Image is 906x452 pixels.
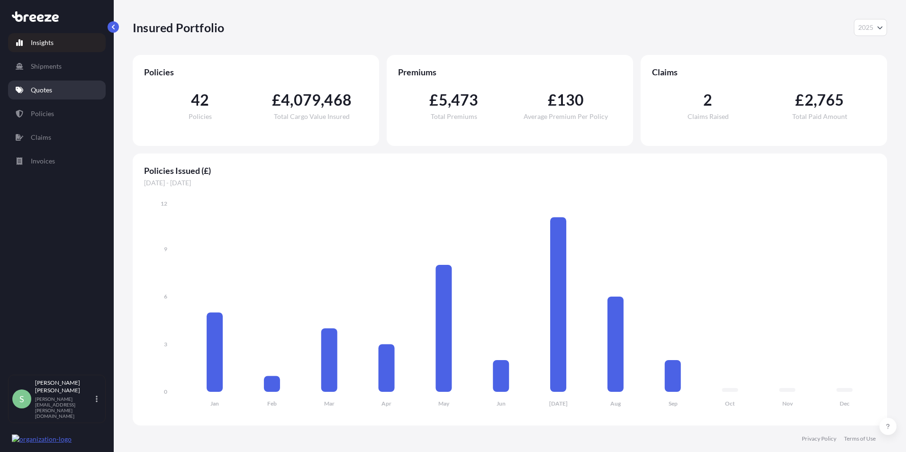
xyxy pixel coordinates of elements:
span: 4 [281,92,290,108]
tspan: Jan [210,400,219,407]
span: [DATE] - [DATE] [144,178,876,188]
span: Total Paid Amount [792,113,847,120]
span: Policies [144,66,368,78]
tspan: Sep [669,400,678,407]
span: Policies Issued (£) [144,165,876,176]
a: Terms of Use [844,435,876,443]
span: Policies [189,113,212,120]
span: 473 [451,92,479,108]
span: Claims [652,66,876,78]
p: Invoices [31,156,55,166]
a: Claims [8,128,106,147]
span: 42 [191,92,209,108]
span: 079 [294,92,321,108]
tspan: Aug [610,400,621,407]
a: Policies [8,104,106,123]
tspan: Jun [497,400,506,407]
tspan: 9 [164,245,167,253]
tspan: 12 [161,200,167,207]
tspan: May [438,400,450,407]
span: 130 [557,92,584,108]
span: , [448,92,451,108]
a: Quotes [8,81,106,99]
tspan: Oct [725,400,735,407]
span: 2 [703,92,712,108]
tspan: Mar [324,400,335,407]
p: Insured Portfolio [133,20,224,35]
tspan: Nov [782,400,793,407]
p: Claims [31,133,51,142]
tspan: 6 [164,293,167,300]
tspan: Feb [267,400,277,407]
img: organization-logo [12,434,72,444]
a: Insights [8,33,106,52]
p: Policies [31,109,54,118]
span: , [321,92,324,108]
span: 468 [324,92,352,108]
span: £ [548,92,557,108]
tspan: 3 [164,341,167,348]
span: £ [429,92,438,108]
span: Total Cargo Value Insured [274,113,350,120]
span: , [814,92,817,108]
span: S [19,394,24,404]
tspan: [DATE] [549,400,568,407]
span: 5 [439,92,448,108]
tspan: 0 [164,388,167,395]
p: [PERSON_NAME][EMAIL_ADDRESS][PERSON_NAME][DOMAIN_NAME] [35,396,94,419]
span: £ [795,92,804,108]
p: Quotes [31,85,52,95]
p: Shipments [31,62,62,71]
tspan: Apr [381,400,391,407]
p: [PERSON_NAME] [PERSON_NAME] [35,379,94,394]
span: Premiums [398,66,622,78]
a: Shipments [8,57,106,76]
span: Total Premiums [431,113,477,120]
span: Claims Raised [688,113,729,120]
span: 2025 [858,23,873,32]
span: , [290,92,293,108]
button: Year Selector [854,19,887,36]
a: Invoices [8,152,106,171]
p: Insights [31,38,54,47]
span: Average Premium Per Policy [524,113,608,120]
span: 765 [817,92,844,108]
span: 2 [805,92,814,108]
tspan: Dec [840,400,850,407]
a: Privacy Policy [802,435,836,443]
span: £ [272,92,281,108]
